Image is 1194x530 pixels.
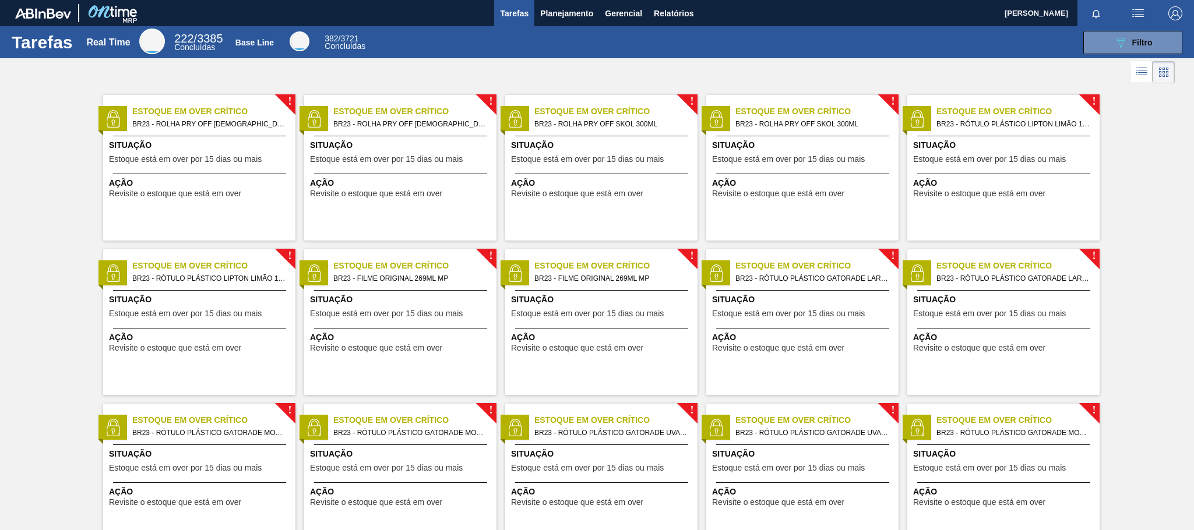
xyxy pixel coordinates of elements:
span: Estoque em Over Crítico [333,414,496,426]
span: BR23 - RÓTULO PLÁSTICO GATORADE UVA 500ML H [735,426,889,439]
div: Base Line [235,38,274,47]
span: BR23 - RÓTULO PLÁSTICO GATORADE MORANGO 500ML AH [936,426,1090,439]
span: Situação [712,448,896,460]
span: ! [891,97,894,106]
span: Ação [310,486,494,498]
span: BR23 - ROLHA PRY OFF BRAHMA 300ML [132,118,286,130]
span: Revisite o estoque que está em over [712,344,844,352]
span: Estoque em Over Crítico [132,105,295,118]
span: Ação [913,177,1097,189]
span: Estoque está em over por 15 dias ou mais [511,155,664,164]
img: status [104,419,122,436]
span: 382 [325,34,338,43]
span: Revisite o estoque que está em over [913,498,1045,507]
span: Revisite o estoque que está em over [511,189,643,198]
span: ! [1092,406,1096,415]
span: Planejamento [540,6,593,20]
span: BR23 - RÓTULO PLÁSTICO GATORADE UVA 500ML H [534,426,688,439]
img: status [506,419,524,436]
div: Real Time [174,34,223,51]
div: Real Time [139,29,165,54]
span: Revisite o estoque que está em over [310,189,442,198]
span: BR23 - RÓTULO PLÁSTICO LIPTON LIMÃO 1,5L H [936,118,1090,130]
span: Estoque está em over por 15 dias ou mais [109,309,262,318]
img: status [707,264,725,282]
span: Ação [511,177,695,189]
span: Ação [712,486,896,498]
span: Estoque está em over por 15 dias ou mais [511,309,664,318]
span: ! [1092,252,1096,260]
span: ! [891,252,894,260]
span: Situação [712,139,896,151]
span: Tarefas [500,6,529,20]
span: BR23 - ROLHA PRY OFF SKOL 300ML [735,118,889,130]
span: ! [288,97,291,106]
img: userActions [1131,6,1145,20]
span: Revisite o estoque que está em over [511,498,643,507]
span: Estoque está em over por 15 dias ou mais [310,155,463,164]
span: Situação [511,294,695,306]
span: 222 [174,32,193,45]
span: Situação [511,139,695,151]
h1: Tarefas [12,36,73,49]
div: Base Line [325,35,365,50]
div: Real Time [86,37,130,48]
span: BR23 - ROLHA PRY OFF SKOL 300ML [534,118,688,130]
div: Base Line [290,31,309,51]
img: status [506,264,524,282]
span: Ação [310,177,494,189]
span: BR23 - RÓTULO PLÁSTICO GATORADE MORANGO 500ML H [132,426,286,439]
div: Visão em Cards [1153,61,1175,83]
span: Estoque em Over Crítico [735,414,899,426]
span: Estoque em Over Crítico [534,105,698,118]
span: Estoque está em over por 15 dias ou mais [712,464,865,472]
span: Relatórios [654,6,693,20]
span: Concluídas [174,43,215,52]
img: TNhmsLtSVTkK8tSr43FrP2fwEKptu5GPRR3wAAAABJRU5ErkJggg== [15,8,71,19]
button: Filtro [1083,31,1182,54]
img: status [707,419,725,436]
span: Revisite o estoque que está em over [109,498,241,507]
span: Ação [310,331,494,344]
span: BR23 - RÓTULO PLÁSTICO GATORADE MORANGO 500ML H [333,426,487,439]
span: ! [489,252,492,260]
span: BR23 - RÓTULO PLÁSTICO GATORADE LARANJA 500ML AH [735,272,889,285]
span: ! [288,252,291,260]
span: Situação [109,139,293,151]
span: ! [690,97,693,106]
img: status [305,110,323,128]
span: Ação [913,331,1097,344]
span: Revisite o estoque que está em over [109,189,241,198]
span: Ação [511,331,695,344]
span: Estoque está em over por 15 dias ou mais [913,464,1066,472]
button: Notificações [1077,5,1115,22]
span: BR23 - ROLHA PRY OFF BRAHMA 300ML [333,118,487,130]
span: BR23 - RÓTULO PLÁSTICO GATORADE LARANJA 500ML AH [936,272,1090,285]
span: Estoque em Over Crítico [132,414,295,426]
span: Estoque está em over por 15 dias ou mais [310,309,463,318]
span: Estoque em Over Crítico [132,260,295,272]
span: BR23 - RÓTULO PLÁSTICO LIPTON LIMÃO 1,5L H [132,272,286,285]
span: Situação [310,294,494,306]
span: Estoque em Over Crítico [936,260,1100,272]
span: Ação [712,177,896,189]
span: Situação [310,139,494,151]
span: Situação [310,448,494,460]
span: ! [891,406,894,415]
span: Estoque em Over Crítico [534,260,698,272]
span: Revisite o estoque que está em over [109,344,241,352]
span: Ação [109,177,293,189]
div: Visão em Lista [1131,61,1153,83]
img: status [305,264,323,282]
span: Estoque está em over por 15 dias ou mais [310,464,463,472]
span: / 3721 [325,34,358,43]
span: Ação [913,486,1097,498]
span: / 3385 [174,32,223,45]
span: Revisite o estoque que está em over [310,498,442,507]
span: Situação [511,448,695,460]
img: status [506,110,524,128]
span: Estoque em Over Crítico [333,105,496,118]
span: Estoque está em over por 15 dias ou mais [109,155,262,164]
span: Filtro [1132,38,1153,47]
span: ! [489,406,492,415]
